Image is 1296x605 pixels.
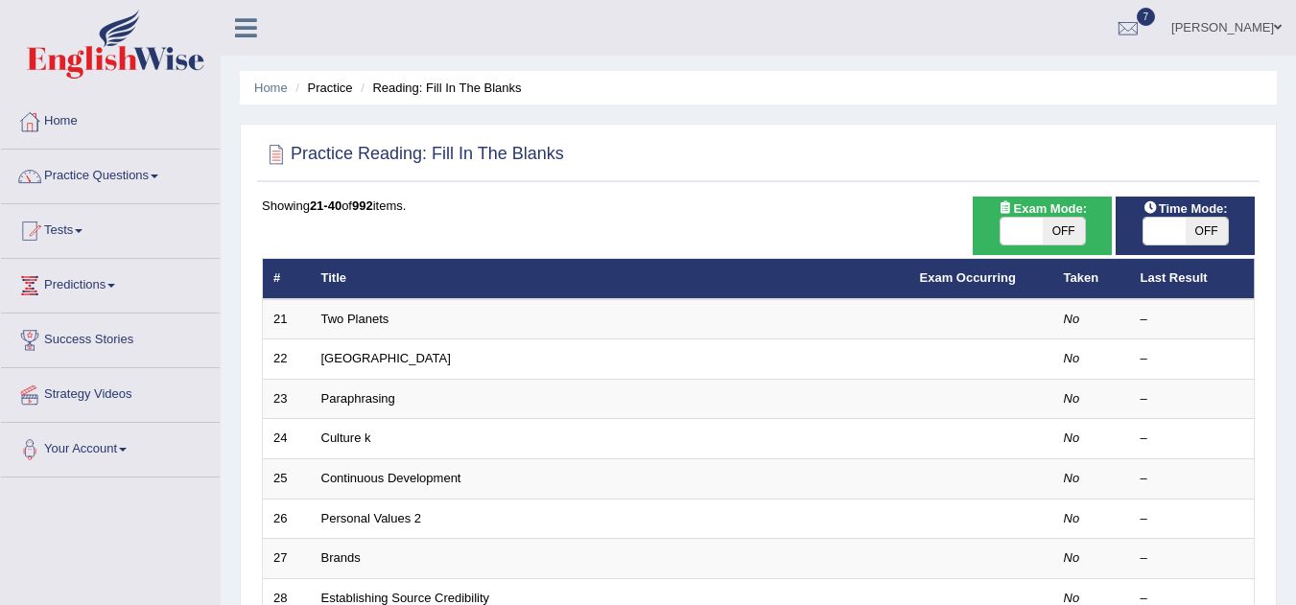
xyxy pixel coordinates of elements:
[321,511,422,525] a: Personal Values 2
[321,430,371,445] a: Culture k
[1141,311,1244,329] div: –
[1064,351,1080,365] em: No
[321,391,395,406] a: Paraphrasing
[1141,430,1244,448] div: –
[1130,259,1255,299] th: Last Result
[1064,430,1080,445] em: No
[1064,591,1080,605] em: No
[263,339,311,380] td: 22
[262,197,1255,215] div: Showing of items.
[1,204,220,252] a: Tests
[356,79,521,97] li: Reading: Fill In The Blanks
[1064,391,1080,406] em: No
[310,198,342,213] b: 21-40
[263,379,311,419] td: 23
[291,79,352,97] li: Practice
[321,591,490,605] a: Establishing Source Credibility
[1141,390,1244,408] div: –
[1141,549,1244,568] div: –
[263,539,311,579] td: 27
[990,198,1094,219] span: Exam Mode:
[1141,510,1244,528] div: –
[1,259,220,307] a: Predictions
[1,423,220,471] a: Your Account
[263,299,311,339] td: 21
[262,140,564,169] h2: Practice Reading: Fill In The Blanks
[1137,8,1156,26] span: 7
[1,368,220,416] a: Strategy Videos
[321,550,361,565] a: Brands
[1141,470,1244,488] div: –
[1064,550,1080,565] em: No
[973,197,1112,255] div: Show exams occurring in exams
[1,314,220,361] a: Success Stories
[321,351,451,365] a: [GEOGRAPHIC_DATA]
[920,270,1016,285] a: Exam Occurring
[1043,218,1085,244] span: OFF
[321,312,389,326] a: Two Planets
[263,259,311,299] th: #
[1141,350,1244,368] div: –
[1,150,220,198] a: Practice Questions
[352,198,373,213] b: 992
[1,95,220,143] a: Home
[1053,259,1130,299] th: Taken
[263,419,311,459] td: 24
[1186,218,1228,244] span: OFF
[311,259,909,299] th: Title
[1064,511,1080,525] em: No
[1064,312,1080,326] em: No
[1064,471,1080,485] em: No
[263,499,311,539] td: 26
[263,459,311,500] td: 25
[1136,198,1236,219] span: Time Mode:
[321,471,461,485] a: Continuous Development
[254,81,288,95] a: Home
